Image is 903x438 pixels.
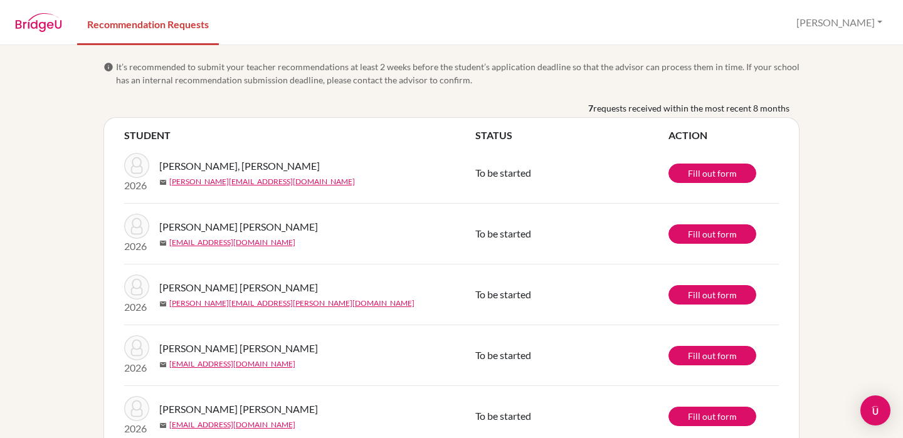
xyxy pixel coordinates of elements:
a: Fill out form [668,164,756,183]
a: Fill out form [668,285,756,305]
span: mail [159,239,167,247]
a: Fill out form [668,224,756,244]
p: 2026 [124,360,149,375]
span: mail [159,300,167,308]
span: [PERSON_NAME] [PERSON_NAME] [159,280,318,295]
a: Recommendation Requests [77,2,219,45]
p: 2026 [124,239,149,254]
a: [PERSON_NAME][EMAIL_ADDRESS][PERSON_NAME][DOMAIN_NAME] [169,298,415,309]
span: To be started [475,288,531,300]
span: info [103,62,114,72]
a: [EMAIL_ADDRESS][DOMAIN_NAME] [169,419,295,430]
img: Espinoza Mejía, Olman [124,396,149,421]
span: requests received within the most recent 8 months [593,102,789,115]
span: To be started [475,410,531,422]
a: [PERSON_NAME][EMAIL_ADDRESS][DOMAIN_NAME] [169,176,355,187]
p: 2026 [124,421,149,436]
span: [PERSON_NAME] [PERSON_NAME] [159,219,318,234]
th: ACTION [668,128,779,143]
a: Fill out form [668,346,756,365]
span: [PERSON_NAME] [PERSON_NAME] [159,341,318,356]
span: [PERSON_NAME] [PERSON_NAME] [159,402,318,417]
img: Benitez Carranza, Rodrigo [124,214,149,239]
span: mail [159,179,167,186]
a: [EMAIL_ADDRESS][DOMAIN_NAME] [169,237,295,248]
span: mail [159,422,167,429]
img: Chirinos Escobar, Viviana [124,274,149,300]
button: [PERSON_NAME] [791,11,888,34]
span: To be started [475,167,531,179]
span: [PERSON_NAME], [PERSON_NAME] [159,159,320,174]
th: STATUS [475,128,668,143]
a: [EMAIL_ADDRESS][DOMAIN_NAME] [169,358,295,370]
p: 2026 [124,300,149,315]
a: Fill out form [668,407,756,426]
p: 2026 [124,178,149,193]
img: Espinoza Mejía, Olman [124,335,149,360]
span: mail [159,361,167,368]
img: BridgeU logo [15,13,62,32]
span: It’s recommended to submit your teacher recommendations at least 2 weeks before the student’s app... [116,60,800,86]
span: To be started [475,349,531,361]
b: 7 [588,102,593,115]
img: Amador Quiróz, Sebastián [124,153,149,178]
div: Open Intercom Messenger [860,395,890,425]
th: STUDENT [124,128,475,143]
span: To be started [475,227,531,239]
